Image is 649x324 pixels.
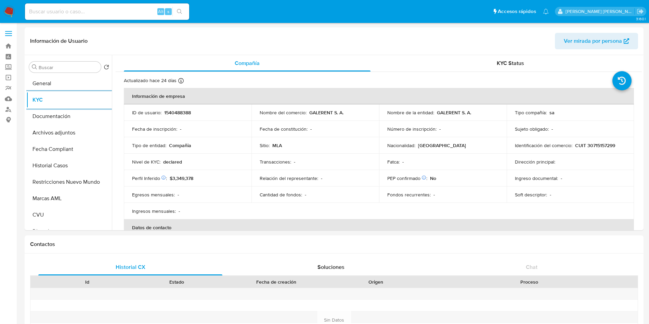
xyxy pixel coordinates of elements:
p: sandra.helbardt@mercadolibre.com [566,8,635,15]
p: Fatca : [387,159,400,165]
p: Número de inscripción : [387,126,437,132]
span: Alt [158,8,164,15]
a: Salir [637,8,644,15]
th: Información de empresa [124,88,634,104]
button: General [26,75,112,92]
span: Ver mirada por persona [564,33,622,49]
p: - [180,126,181,132]
p: sa [549,109,555,116]
span: s [167,8,169,15]
p: - [179,208,180,214]
button: search-icon [172,7,186,16]
p: Sitio : [260,142,270,148]
p: Ingreso documental : [515,175,558,181]
div: Fecha de creación [226,278,326,285]
p: No [430,175,436,181]
span: Accesos rápidos [498,8,536,15]
p: Ingresos mensuales : [132,208,176,214]
p: Tipo de entidad : [132,142,166,148]
span: Compañía [235,59,260,67]
p: Dirección principal : [515,159,555,165]
p: [GEOGRAPHIC_DATA] [418,142,466,148]
p: Transacciones : [260,159,291,165]
p: Soft descriptor : [515,192,547,198]
span: Chat [526,263,537,271]
div: Proceso [426,278,633,285]
p: Identificación del comercio : [515,142,572,148]
p: - [402,159,404,165]
p: - [433,192,435,198]
p: Egresos mensuales : [132,192,175,198]
p: Tipo compañía : [515,109,547,116]
button: Restricciones Nuevo Mundo [26,174,112,190]
p: CUIT 30715157299 [575,142,615,148]
div: Origen [336,278,416,285]
p: Compañia [169,142,191,148]
button: Marcas AML [26,190,112,207]
p: - [439,126,441,132]
p: - [550,192,551,198]
button: Ver mirada por persona [555,33,638,49]
span: $3,349,378 [170,175,193,182]
p: - [561,175,562,181]
p: - [294,159,295,165]
button: Direcciones [26,223,112,239]
p: - [551,126,553,132]
span: KYC Status [497,59,524,67]
p: declared [163,159,182,165]
button: CVU [26,207,112,223]
button: Documentación [26,108,112,125]
a: Notificaciones [543,9,549,14]
button: Buscar [32,64,37,70]
input: Buscar [39,64,98,70]
span: Historial CX [116,263,145,271]
button: Volver al orden por defecto [104,64,109,72]
span: Soluciones [317,263,345,271]
p: - [305,192,306,198]
p: 1540488388 [164,109,191,116]
p: - [310,126,312,132]
p: Relación del representante : [260,175,318,181]
p: ID de usuario : [132,109,161,116]
th: Datos de contacto [124,219,634,236]
div: Id [47,278,127,285]
p: Cantidad de fondos : [260,192,302,198]
button: Archivos adjuntos [26,125,112,141]
p: GALERENT S. A. [309,109,343,116]
p: Fecha de constitución : [260,126,308,132]
div: Estado [137,278,217,285]
p: Actualizado hace 24 días [124,77,177,84]
p: PEP confirmado : [387,175,427,181]
p: Fecha de inscripción : [132,126,177,132]
p: Nombre de la entidad : [387,109,434,116]
button: Fecha Compliant [26,141,112,157]
p: Nacionalidad : [387,142,415,148]
h1: Contactos [30,241,638,248]
h1: Información de Usuario [30,38,88,44]
p: - [321,175,322,181]
input: Buscar usuario o caso... [25,7,189,16]
p: Fondos recurrentes : [387,192,431,198]
p: Nivel de KYC : [132,159,160,165]
p: Sujeto obligado : [515,126,549,132]
p: MLA [272,142,282,148]
p: - [178,192,179,198]
p: Nombre del comercio : [260,109,307,116]
button: Historial Casos [26,157,112,174]
p: GALERENT S. A. [437,109,471,116]
button: KYC [26,92,112,108]
p: Perfil Inferido : [132,175,167,181]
